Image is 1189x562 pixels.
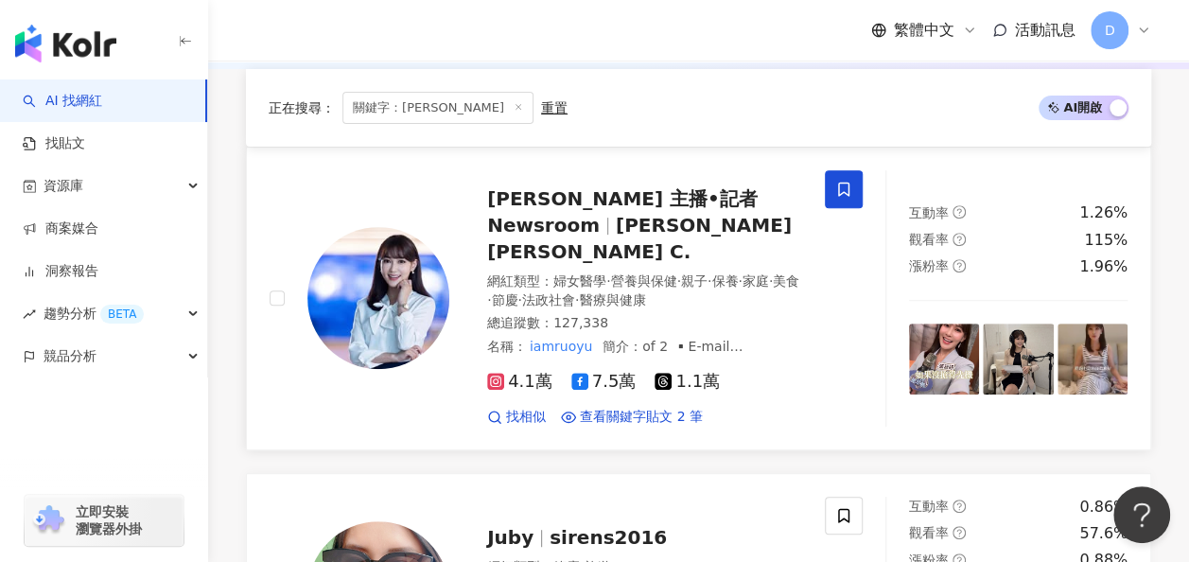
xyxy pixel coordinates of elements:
div: 網紅類型 ： [487,272,802,309]
span: 互動率 [909,205,949,220]
span: Juby [487,526,533,549]
a: searchAI 找網紅 [23,92,102,111]
span: sirens2016 [550,526,667,549]
span: question-circle [953,205,966,219]
span: 家庭 [743,273,769,289]
span: rise [23,307,36,321]
span: 1.1萬 [655,372,720,392]
span: question-circle [953,259,966,272]
span: · [517,292,521,307]
span: · [487,292,491,307]
span: question-circle [953,233,966,246]
span: · [708,273,711,289]
span: 趨勢分析 [44,292,144,335]
div: 57.6% [1079,523,1128,544]
mark: iamruoyu [508,355,576,376]
span: 簡介 ： [487,339,793,391]
img: post-image [983,324,1053,394]
span: 關鍵字：[PERSON_NAME] [342,92,533,124]
span: 繁體中文 [894,20,954,41]
div: 0.86% [1079,497,1128,518]
img: chrome extension [30,505,67,536]
div: 總追蹤數 ： 127,338 [487,314,802,333]
img: post-image [909,324,979,394]
span: 7.5萬 [571,372,637,392]
span: 互動率 [909,499,949,514]
span: 活動訊息 [1015,21,1075,39]
span: 婦女醫學 [553,273,606,289]
span: 正在搜尋 ： [269,100,335,115]
span: 醫療與健康 [579,292,645,307]
span: · [575,292,579,307]
a: 找相似 [487,408,546,427]
span: 資源庫 [44,165,83,207]
span: · [769,273,773,289]
span: 親子 [681,273,708,289]
span: 4.1萬 [487,372,552,392]
div: BETA [100,305,144,324]
span: 查看關鍵字貼文 2 筆 [580,408,703,427]
a: 查看關鍵字貼文 2 筆 [561,408,703,427]
div: 115% [1084,230,1128,251]
span: 觀看率 [909,232,949,247]
span: 觀看率 [909,525,949,540]
span: 美食 [773,273,799,289]
img: KOL Avatar [307,227,449,369]
mark: iamruoyu [527,336,595,357]
span: 立即安裝 瀏覽器外掛 [76,503,142,537]
span: 保養 [711,273,738,289]
span: D [1105,20,1115,41]
span: 法政社會 [522,292,575,307]
div: 1.96% [1079,256,1128,277]
span: [PERSON_NAME] 主播•記者 Newsroom [487,187,758,237]
span: 競品分析 [44,335,96,378]
span: 節慶 [491,292,517,307]
div: 1.26% [1079,202,1128,223]
span: 營養與保健 [610,273,676,289]
span: · [738,273,742,289]
div: 重置 [541,100,568,115]
a: 找貼文 [23,134,85,153]
span: 名稱 ： [487,339,595,354]
span: · [676,273,680,289]
a: KOL Avatar[PERSON_NAME] 主播•記者 Newsroom[PERSON_NAME][PERSON_NAME] C.網紅類型：婦女醫學·營養與保健·親子·保養·家庭·美食·節慶... [246,147,1151,449]
iframe: Help Scout Beacon - Open [1113,486,1170,543]
span: question-circle [953,526,966,539]
img: post-image [1058,324,1128,394]
span: · [606,273,610,289]
span: [PERSON_NAME][PERSON_NAME] C. [487,214,792,263]
span: 找相似 [506,408,546,427]
span: question-circle [953,500,966,513]
span: 漲粉率 [909,258,949,273]
a: chrome extension立即安裝 瀏覽器外掛 [25,495,184,546]
a: 商案媒合 [23,220,98,238]
a: 洞察報告 [23,262,98,281]
img: logo [15,25,116,62]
